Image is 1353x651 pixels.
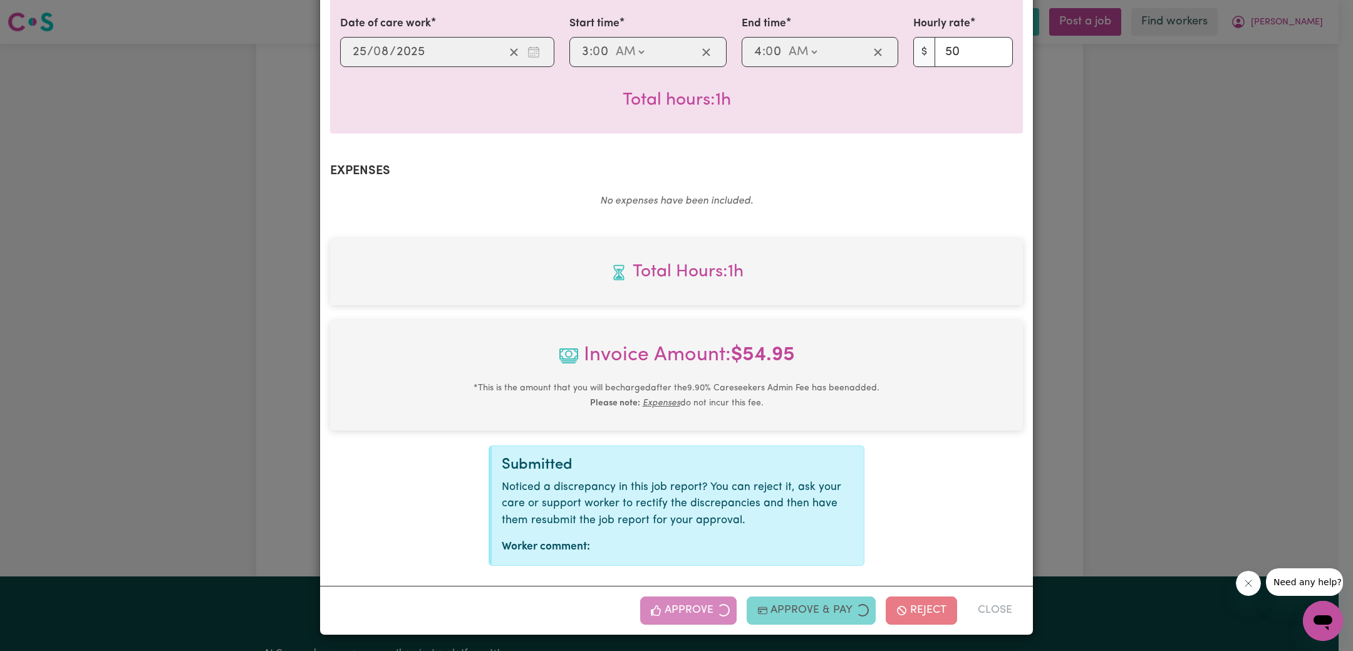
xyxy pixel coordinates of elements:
[1236,571,1261,596] iframe: Close message
[590,398,640,408] b: Please note:
[330,164,1023,179] h2: Expenses
[502,541,590,552] strong: Worker comment:
[766,43,782,61] input: --
[367,45,373,59] span: /
[754,43,762,61] input: --
[569,16,619,32] label: Start time
[396,43,425,61] input: ----
[502,479,854,529] p: Noticed a discrepancy in this job report? You can reject it, ask your care or support worker to r...
[1303,601,1343,641] iframe: Button to launch messaging window
[600,196,753,206] em: No expenses have been included.
[374,43,390,61] input: --
[373,46,381,58] span: 0
[742,16,786,32] label: End time
[504,43,524,61] button: Clear date
[1266,568,1343,596] iframe: Message from company
[913,37,935,67] span: $
[589,45,593,59] span: :
[643,398,680,408] u: Expenses
[765,46,773,58] span: 0
[524,43,544,61] button: Enter the date of care work
[623,91,731,109] span: Total hours worked: 1 hour
[913,16,970,32] label: Hourly rate
[474,383,879,408] small: This is the amount that you will be charged after the 9.90 % Careseekers Admin Fee has been added...
[731,345,795,365] b: $ 54.95
[390,45,396,59] span: /
[593,43,609,61] input: --
[581,43,589,61] input: --
[340,259,1013,285] span: Total hours worked: 1 hour
[340,340,1013,380] span: Invoice Amount:
[352,43,367,61] input: --
[762,45,765,59] span: :
[502,457,573,472] span: Submitted
[593,46,600,58] span: 0
[340,16,431,32] label: Date of care work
